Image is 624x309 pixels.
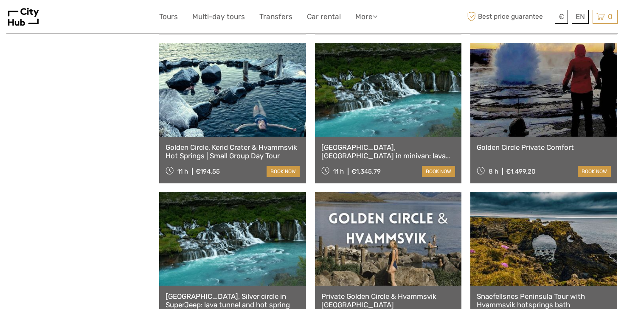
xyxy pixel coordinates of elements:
[607,12,614,21] span: 0
[321,143,455,160] a: [GEOGRAPHIC_DATA], [GEOGRAPHIC_DATA] in minivan: lava tunnel and hot spring
[355,11,377,23] a: More
[259,11,292,23] a: Transfers
[559,12,564,21] span: €
[177,168,188,175] span: 11 h
[351,168,381,175] div: €1,345.79
[6,6,41,27] img: 3076-8a80fb3d-a3cf-4f79-9a3d-dd183d103082_logo_small.png
[267,166,300,177] a: book now
[422,166,455,177] a: book now
[489,168,498,175] span: 8 h
[465,10,553,24] span: Best price guarantee
[578,166,611,177] a: book now
[192,11,245,23] a: Multi-day tours
[572,10,589,24] div: EN
[159,11,178,23] a: Tours
[196,168,220,175] div: €194.55
[477,143,611,152] a: Golden Circle Private Comfort
[307,11,341,23] a: Car rental
[333,168,344,175] span: 11 h
[506,168,536,175] div: €1,499.20
[166,143,300,160] a: Golden Circle, Kerid Crater & Hvammsvik Hot Springs | Small Group Day Tour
